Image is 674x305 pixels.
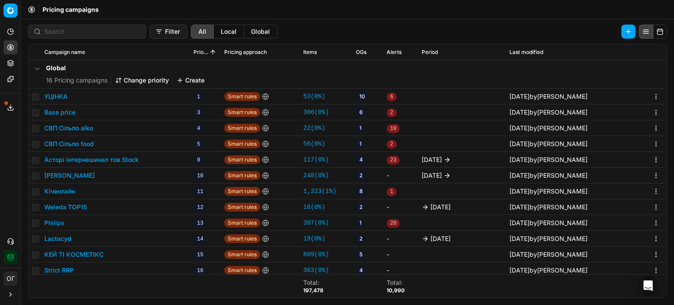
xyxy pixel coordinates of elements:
span: ОГ [4,272,17,285]
button: Strict RRP [44,266,74,275]
button: УЦІНКА [44,92,68,101]
span: [DATE] [509,140,530,147]
span: 6 [387,93,397,101]
button: Асторі інтернешинал тов Stock [44,155,139,164]
a: 307(0%) [303,219,329,227]
span: Priority [194,49,208,56]
span: [DATE] [509,235,530,242]
td: - [383,199,418,215]
span: Smart rules [224,171,260,180]
span: Campaign name [44,49,85,56]
div: 197,478 [303,287,323,294]
button: global [244,25,277,39]
span: Smart rules [224,108,260,117]
span: 5 [356,250,366,259]
div: by [PERSON_NAME] [509,234,588,243]
a: 22(0%) [303,124,325,133]
span: Smart rules [224,155,260,164]
button: ОГ [4,272,18,286]
span: Smart rules [224,140,260,148]
span: 2 [387,140,397,149]
span: 2 [356,234,366,243]
span: [DATE] [430,234,451,243]
span: Smart rules [224,124,260,133]
span: Period [422,49,438,56]
span: 11 [194,187,207,196]
button: local [214,25,244,39]
a: 16(0%) [303,203,325,212]
span: 4 [356,155,366,164]
span: 10 [387,124,400,133]
span: Smart rules [224,219,260,227]
div: by [PERSON_NAME] [509,203,588,212]
div: Open Intercom Messenger [638,275,659,296]
div: 10,990 [387,287,405,294]
div: by [PERSON_NAME] [509,124,588,133]
span: OGs [356,49,366,56]
span: 20 [387,219,400,228]
span: 6 [356,108,366,117]
td: - [383,262,418,278]
span: [DATE] [509,187,530,195]
span: Smart rules [224,92,260,101]
span: Last modified [509,49,543,56]
div: by [PERSON_NAME] [509,155,588,164]
button: Philips [44,219,65,227]
a: 19(0%) [303,234,325,243]
button: Create [176,76,204,85]
button: Base price [44,108,75,117]
span: 4 [356,266,366,275]
div: by [PERSON_NAME] [509,108,588,117]
div: by [PERSON_NAME] [509,187,588,196]
span: [DATE] [509,219,530,226]
a: 56(0%) [303,140,325,148]
span: 12 [194,203,207,212]
span: Pricing campaigns [43,5,99,14]
span: 1 [194,93,204,101]
span: [DATE] [509,172,530,179]
span: Smart rules [224,266,260,275]
span: 2 [387,108,397,117]
span: 4 [194,124,204,133]
button: СВП Сільпо food [44,140,94,148]
div: Total : [387,278,405,287]
button: Lactacyd [44,234,72,243]
span: 16 [194,266,207,275]
button: СВП Сільпо alko [44,124,93,133]
a: 53(0%) [303,92,325,101]
div: by [PERSON_NAME] [509,171,588,180]
a: 117(0%) [303,155,329,164]
button: all [191,25,214,39]
span: 3 [194,108,204,117]
button: Weleda TOP15 [44,203,87,212]
td: - [383,247,418,262]
span: Alerts [387,49,402,56]
h5: Global [46,64,204,72]
span: [DATE] [430,203,451,212]
a: 1,323(1%) [303,187,337,196]
span: Smart rules [224,250,260,259]
button: [PERSON_NAME] [44,171,95,180]
div: by [PERSON_NAME] [509,219,588,227]
span: 2 [356,171,366,180]
span: [DATE] [509,203,530,211]
span: 1 [356,219,365,227]
button: Sorted by Priority ascending [208,48,217,57]
a: 248(0%) [303,171,329,180]
span: Smart rules [224,187,260,196]
span: 2 [356,203,366,212]
span: [DATE] [509,124,530,132]
td: - [383,231,418,247]
span: [DATE] [509,251,530,258]
div: Total : [303,278,323,287]
span: 13 [194,219,207,228]
div: by [PERSON_NAME] [509,250,588,259]
button: Change priority [115,76,169,85]
span: Smart rules [224,234,260,243]
span: Smart rules [224,203,260,212]
input: Search [44,27,140,36]
span: [DATE] [509,93,530,100]
span: 10 [194,172,207,180]
div: by [PERSON_NAME] [509,92,588,101]
span: [DATE] [422,171,442,180]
